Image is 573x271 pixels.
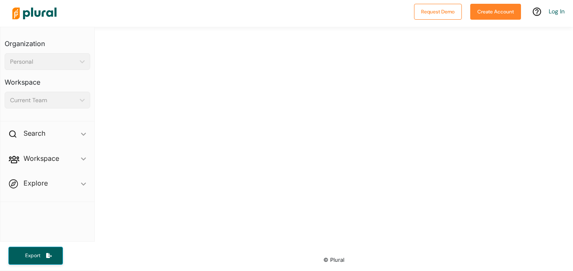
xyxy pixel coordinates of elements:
div: Personal [10,57,76,66]
a: Create Account [470,7,521,15]
button: Export [8,247,63,265]
h2: Search [23,129,45,138]
a: Request Demo [414,7,462,15]
small: © Plural [323,257,344,263]
span: Export [19,252,46,259]
a: Log In [549,8,565,15]
h3: Workspace [5,70,90,88]
button: Create Account [470,4,521,20]
div: Current Team [10,96,76,105]
button: Request Demo [414,4,462,20]
h3: Organization [5,31,90,50]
